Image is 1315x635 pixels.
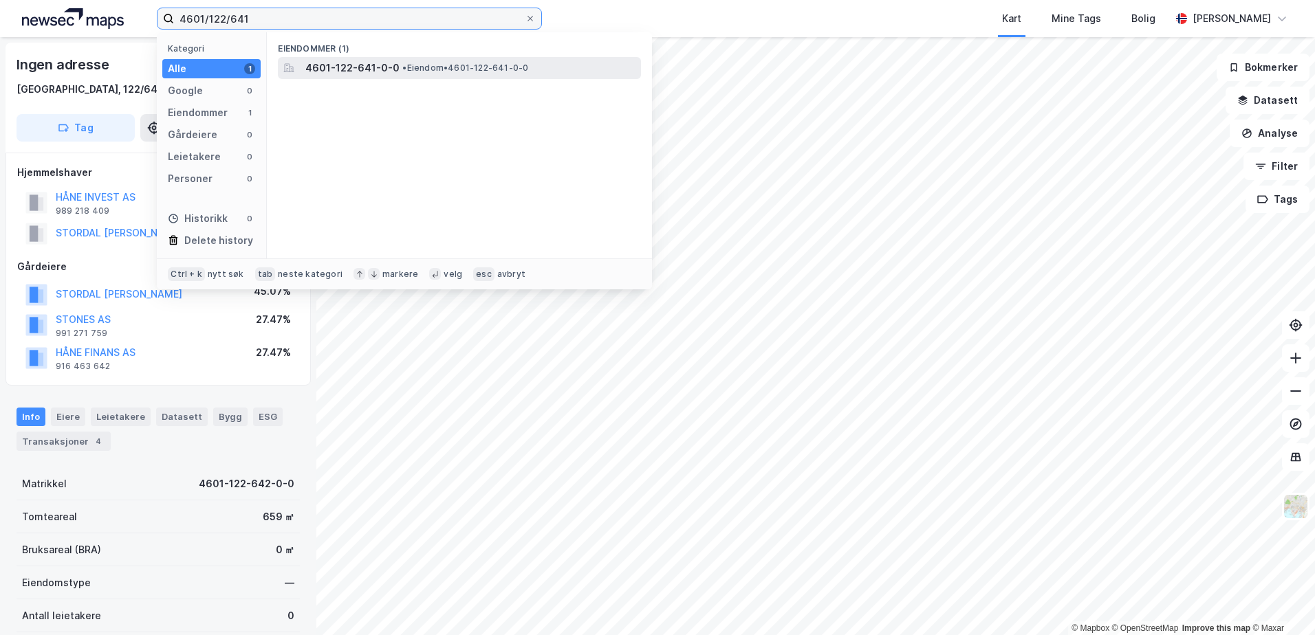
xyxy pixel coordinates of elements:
[287,608,294,624] div: 0
[1052,10,1101,27] div: Mine Tags
[1226,87,1309,114] button: Datasett
[168,170,213,187] div: Personer
[156,408,208,425] div: Datasett
[1072,623,1109,633] a: Mapbox
[1193,10,1271,27] div: [PERSON_NAME]
[17,81,164,98] div: [GEOGRAPHIC_DATA], 122/642
[256,311,291,328] div: 27.47%
[91,434,105,448] div: 4
[244,129,255,140] div: 0
[244,107,255,118] div: 1
[213,408,248,425] div: Bygg
[1217,54,1309,81] button: Bokmerker
[22,8,124,29] img: logo.a4113a55bc3d86da70a041830d287a7e.svg
[22,509,77,525] div: Tomteareal
[22,542,101,558] div: Bruksareal (BRA)
[56,328,107,339] div: 991 271 759
[255,267,276,281] div: tab
[256,344,291,361] div: 27.47%
[168,267,205,281] div: Ctrl + k
[244,63,255,74] div: 1
[168,126,217,143] div: Gårdeiere
[199,476,294,492] div: 4601-122-642-0-0
[17,258,299,275] div: Gårdeiere
[285,575,294,591] div: —
[168,104,228,121] div: Eiendommer
[402,63,406,73] span: •
[1246,569,1315,635] iframe: Chat Widget
[444,269,462,280] div: velg
[253,408,283,425] div: ESG
[263,509,294,525] div: 659 ㎡
[1182,623,1250,633] a: Improve this map
[22,608,101,624] div: Antall leietakere
[276,542,294,558] div: 0 ㎡
[473,267,495,281] div: esc
[1230,120,1309,147] button: Analyse
[278,269,343,280] div: neste kategori
[382,269,418,280] div: markere
[17,408,45,425] div: Info
[1243,153,1309,180] button: Filter
[1131,10,1155,27] div: Bolig
[17,164,299,181] div: Hjemmelshaver
[244,151,255,162] div: 0
[254,283,291,300] div: 45.07%
[168,82,203,99] div: Google
[17,114,135,142] button: Tag
[168,60,186,77] div: Alle
[267,32,652,57] div: Eiendommer (1)
[17,54,111,76] div: Ingen adresse
[1246,186,1309,213] button: Tags
[244,213,255,224] div: 0
[1002,10,1021,27] div: Kart
[91,408,151,425] div: Leietakere
[168,148,221,165] div: Leietakere
[56,205,109,216] div: 989 218 409
[168,210,228,227] div: Historikk
[184,232,253,249] div: Delete history
[22,476,67,492] div: Matrikkel
[174,8,525,29] input: Søk på adresse, matrikkel, gårdeiere, leietakere eller personer
[17,432,111,451] div: Transaksjoner
[244,85,255,96] div: 0
[305,60,400,76] span: 4601-122-641-0-0
[497,269,525,280] div: avbryt
[402,63,528,74] span: Eiendom • 4601-122-641-0-0
[56,361,110,372] div: 916 463 642
[51,408,85,425] div: Eiere
[1112,623,1179,633] a: OpenStreetMap
[244,173,255,184] div: 0
[1283,493,1309,520] img: Z
[22,575,91,591] div: Eiendomstype
[168,43,261,54] div: Kategori
[208,269,244,280] div: nytt søk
